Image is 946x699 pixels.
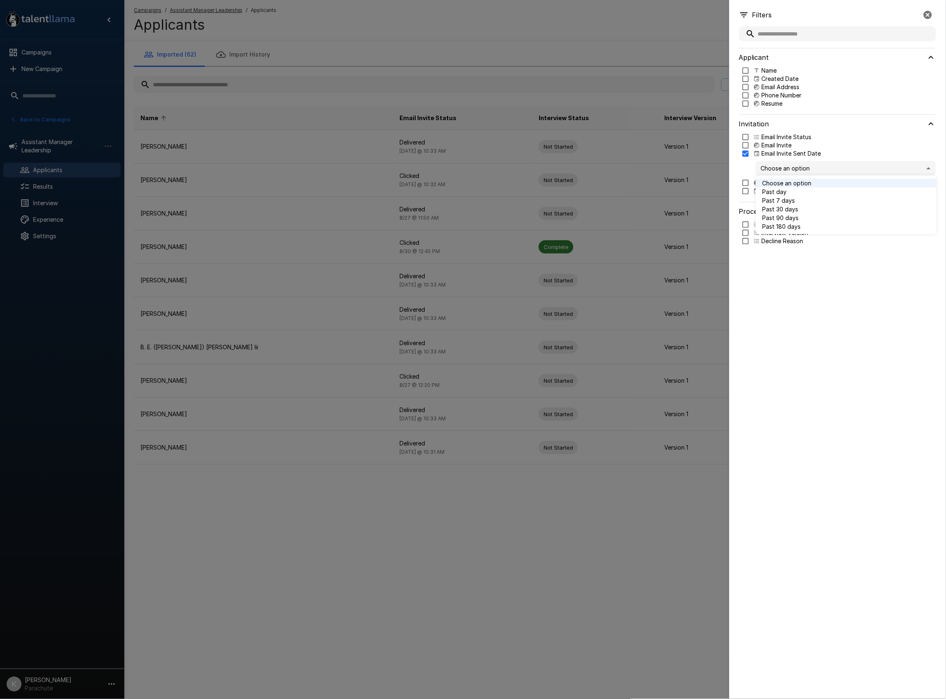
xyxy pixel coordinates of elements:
[763,179,930,187] span: Choose an option
[763,222,930,231] span: Past 180 days
[763,196,930,205] span: Past 7 days
[763,205,930,213] span: Past 30 days
[763,187,930,196] span: Past day
[763,213,930,222] span: Past 90 days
